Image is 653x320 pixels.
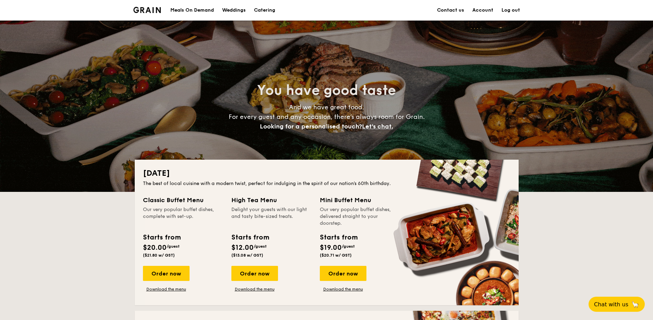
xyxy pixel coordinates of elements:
[143,168,510,179] h2: [DATE]
[320,206,400,227] div: Our very popular buffet dishes, delivered straight to your doorstep.
[362,123,393,130] span: Let's chat.
[631,300,639,308] span: 🦙
[143,232,180,243] div: Starts from
[133,7,161,13] a: Logotype
[143,206,223,227] div: Our very popular buffet dishes, complete with set-up.
[231,195,312,205] div: High Tea Menu
[231,206,312,227] div: Delight your guests with our light and tasty bite-sized treats.
[143,180,510,187] div: The best of local cuisine with a modern twist, perfect for indulging in the spirit of our nation’...
[143,286,190,292] a: Download the menu
[320,232,357,243] div: Starts from
[257,82,396,99] span: You have good taste
[320,253,352,258] span: ($20.71 w/ GST)
[231,266,278,281] div: Order now
[143,244,167,252] span: $20.00
[231,253,263,258] span: ($13.08 w/ GST)
[320,244,342,252] span: $19.00
[143,253,175,258] span: ($21.80 w/ GST)
[320,195,400,205] div: Mini Buffet Menu
[320,266,366,281] div: Order now
[229,103,425,130] span: And we have great food. For every guest and any occasion, there’s always room for Grain.
[231,232,269,243] div: Starts from
[594,301,628,308] span: Chat with us
[133,7,161,13] img: Grain
[231,244,254,252] span: $12.00
[320,286,366,292] a: Download the menu
[167,244,180,249] span: /guest
[260,123,362,130] span: Looking for a personalised touch?
[231,286,278,292] a: Download the menu
[589,297,645,312] button: Chat with us🦙
[143,195,223,205] div: Classic Buffet Menu
[143,266,190,281] div: Order now
[342,244,355,249] span: /guest
[254,244,267,249] span: /guest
